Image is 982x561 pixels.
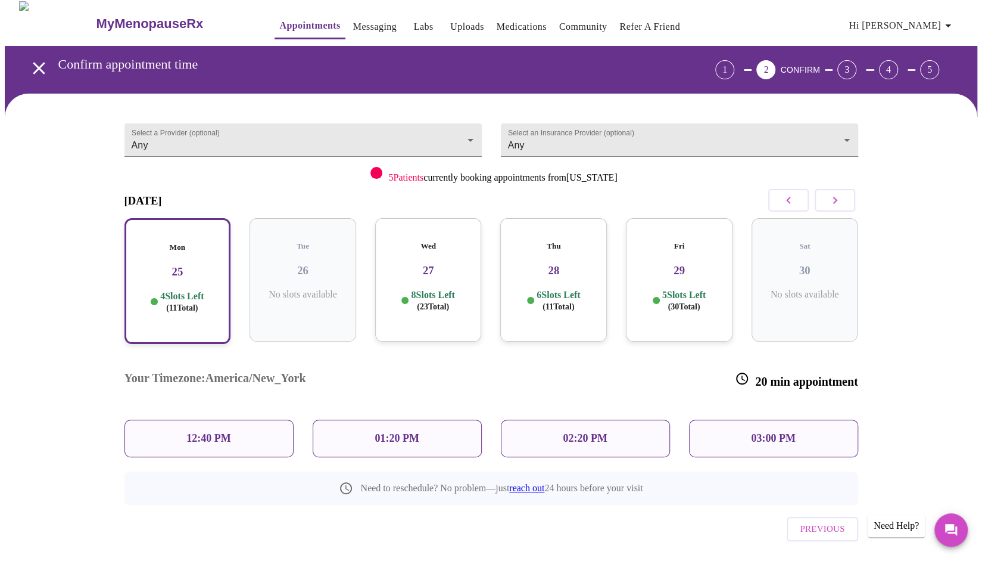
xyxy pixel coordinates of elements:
p: 12:40 PM [186,432,230,445]
a: Uploads [450,18,484,35]
a: Labs [414,18,434,35]
span: ( 11 Total) [543,302,574,311]
button: Community [554,15,612,39]
button: Hi [PERSON_NAME] [844,14,960,38]
button: Messages [934,513,968,547]
h3: 29 [635,264,723,277]
button: Previous [787,517,858,541]
h5: Thu [510,241,597,251]
button: Appointments [275,14,345,39]
a: Refer a Friend [619,18,680,35]
p: 8 Slots Left [411,289,454,312]
img: MyMenopauseRx Logo [19,1,95,46]
div: Any [501,123,858,157]
h3: 27 [385,264,472,277]
h5: Tue [259,241,347,251]
h3: [DATE] [124,194,162,207]
h3: MyMenopauseRx [96,16,204,32]
div: Need Help? [868,514,925,537]
div: 4 [879,60,898,79]
a: Messaging [353,18,397,35]
span: Hi [PERSON_NAME] [849,17,955,34]
h3: Confirm appointment time [58,57,649,72]
div: 2 [756,60,775,79]
h3: 30 [761,264,849,277]
p: 02:20 PM [563,432,607,445]
h3: 26 [259,264,347,277]
p: currently booking appointments from [US_STATE] [388,172,617,183]
span: ( 30 Total) [668,302,700,311]
p: 01:20 PM [375,432,419,445]
span: CONFIRM [780,65,819,75]
button: open drawer [21,51,57,86]
p: Need to reschedule? No problem—just 24 hours before your visit [360,483,643,494]
a: Appointments [279,17,340,34]
a: Medications [497,18,547,35]
button: Refer a Friend [615,15,685,39]
button: Uploads [445,15,489,39]
h3: 28 [510,264,597,277]
button: Messaging [348,15,401,39]
span: Previous [800,521,844,537]
p: 5 Slots Left [662,289,706,312]
span: ( 11 Total) [166,303,198,312]
a: reach out [509,483,544,493]
span: 5 Patients [388,172,423,182]
p: 03:00 PM [751,432,795,445]
h5: Sat [761,241,849,251]
h5: Wed [385,241,472,251]
p: 6 Slots Left [537,289,580,312]
a: MyMenopauseRx [95,3,251,45]
h5: Mon [135,243,220,252]
p: No slots available [259,289,347,300]
h5: Fri [635,241,723,251]
div: 5 [920,60,939,79]
span: ( 23 Total) [417,302,449,311]
div: 1 [715,60,734,79]
button: Medications [492,15,551,39]
h3: 20 min appointment [735,371,858,389]
p: No slots available [761,289,849,300]
p: 4 Slots Left [160,290,204,314]
div: 3 [837,60,856,79]
h3: 25 [135,265,220,278]
button: Labs [404,15,442,39]
a: Community [559,18,607,35]
div: Any [124,123,482,157]
h3: Your Timezone: America/New_York [124,371,306,389]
